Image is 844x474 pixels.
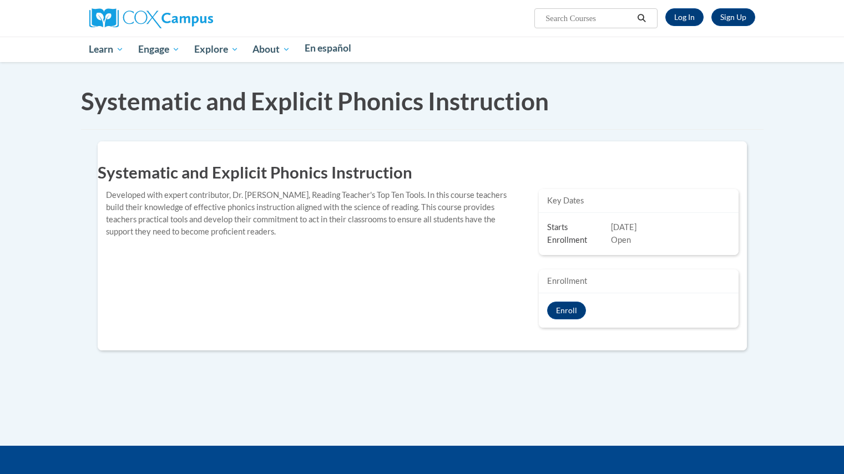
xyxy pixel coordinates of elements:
span: Systematic and Explicit Phonics Instruction [81,86,549,115]
span: Learn [89,43,124,56]
button: Systematic and Explicit Phonics Instruction [547,302,586,319]
a: Log In [665,8,704,26]
span: Starts [547,222,611,234]
a: Learn [82,37,132,62]
img: Cox Campus [89,8,213,28]
span: En español [305,42,351,54]
span: Engage [138,43,180,56]
i:  [636,14,646,23]
span: Enrollment [547,235,611,247]
a: About [245,37,297,62]
a: Cox Campus [89,13,213,22]
div: Developed with expert contributor, Dr. [PERSON_NAME], Reading Teacher's Top Ten Tools. In this co... [98,189,530,238]
input: Search Courses [544,12,633,25]
div: Main menu [73,37,772,62]
button: Search [633,12,650,25]
a: Engage [131,37,187,62]
a: Explore [187,37,246,62]
span: [DATE] [611,222,636,232]
div: Key Dates [539,189,739,213]
span: Open [611,235,631,244]
span: About [252,43,290,56]
a: Register [711,8,755,26]
div: Enrollment [539,269,739,293]
span: Explore [194,43,239,56]
h1: Systematic and Explicit Phonics Instruction [98,161,747,184]
a: En español [297,37,358,60]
